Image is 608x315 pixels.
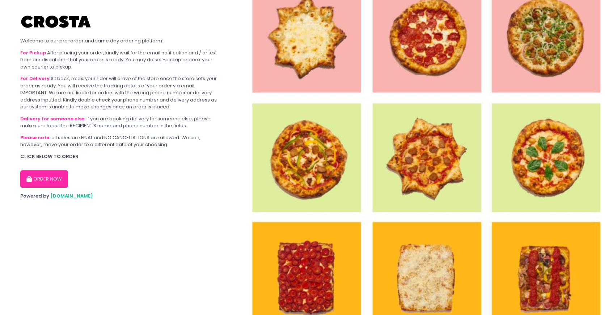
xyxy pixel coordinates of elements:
div: After placing your order, kindly wait for the email notification and / or text from our dispatche... [20,49,223,71]
button: ORDER NOW [20,170,68,188]
div: all sales are FINAL and NO CANCELLATIONS are allowed. We can, however, move your order to a diffe... [20,134,223,148]
div: CLICK BELOW TO ORDER [20,153,223,160]
img: Crosta Pizzeria [20,11,93,33]
b: For Delivery [20,75,50,82]
div: If you are booking delivery for someone else, please make sure to put the RECIPIENT'S name and ph... [20,115,223,129]
b: Please note: [20,134,50,141]
div: Welcome to our pre-order and same day ordering platform! [20,37,223,45]
div: Powered by [20,192,223,200]
b: Delivery for someone else: [20,115,85,122]
a: [DOMAIN_NAME] [50,192,93,199]
b: For Pickup [20,49,46,56]
div: Sit back, relax, your rider will arrive at the store once the store sets your order as ready. You... [20,75,223,111]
